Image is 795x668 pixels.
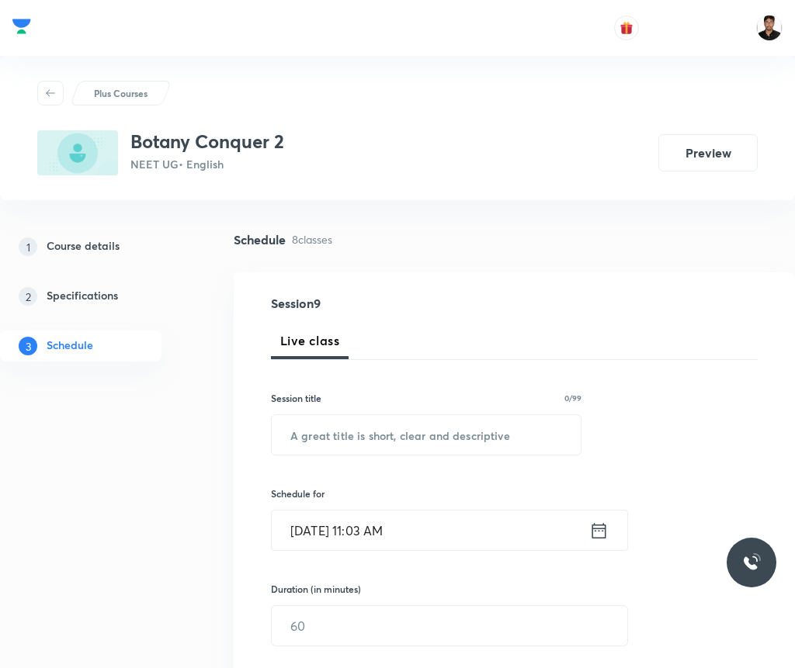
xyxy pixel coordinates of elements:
[292,231,332,247] p: 8 classes
[47,287,118,306] h5: Specifications
[756,15,783,41] img: Faisal Adeeb
[564,394,581,402] p: 0/99
[280,331,339,350] span: Live class
[234,234,286,246] h4: Schedule
[19,337,37,355] p: 3
[742,553,761,572] img: ttu
[19,287,37,306] p: 2
[12,15,31,42] a: Company Logo
[620,21,634,35] img: avatar
[614,16,639,40] button: avatar
[19,237,37,256] p: 1
[658,134,758,171] button: Preview
[37,130,118,175] img: 79F35809-AC27-4216-8F9F-D6A22334343D_plus.png
[47,337,93,355] h5: Schedule
[130,156,284,172] p: NEET UG • English
[272,606,627,646] input: 60
[47,237,120,256] h5: Course details
[94,86,148,100] p: Plus Courses
[271,582,361,596] h6: Duration (in minutes)
[130,130,284,153] h3: Botany Conquer 2
[271,391,321,405] h6: Session title
[272,415,581,455] input: A great title is short, clear and descriptive
[271,297,522,310] h4: Session 9
[12,15,31,38] img: Company Logo
[271,486,581,500] h6: Schedule for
